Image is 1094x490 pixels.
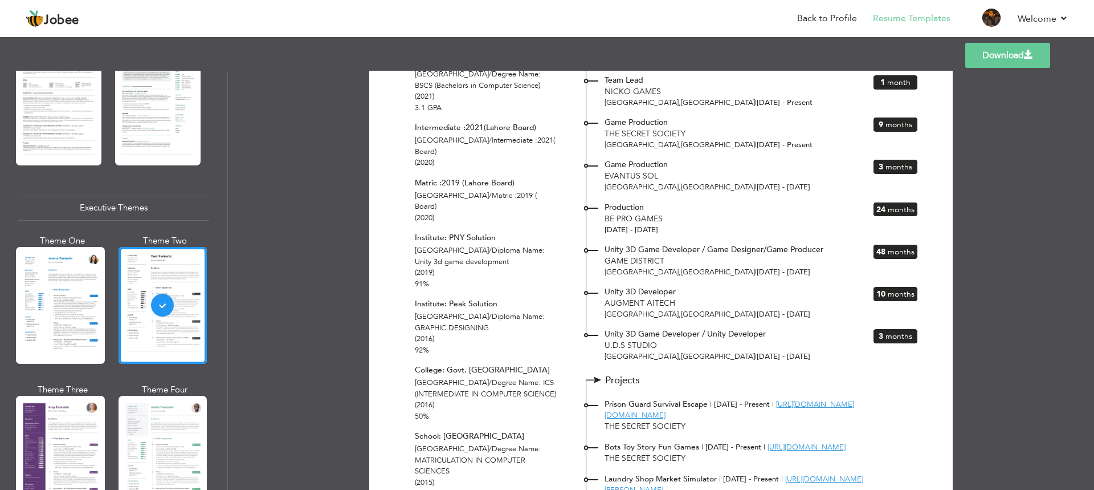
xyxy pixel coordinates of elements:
a: [URL][DOMAIN_NAME] [768,442,846,452]
img: Profile Img [982,9,1001,27]
a: Welcome [1018,12,1068,26]
span: Projects [605,375,701,386]
div: School: [GEOGRAPHIC_DATA] [415,431,556,443]
span: 10 [876,289,885,299]
span: (2016) [415,400,434,410]
span: [GEOGRAPHIC_DATA] [GEOGRAPHIC_DATA] [605,182,755,192]
span: [DATE] - Present [723,474,779,484]
a: [URL][DOMAIN_NAME][DOMAIN_NAME] [605,399,854,420]
span: | [755,182,757,192]
span: 3 [879,331,883,342]
span: | [755,351,757,362]
span: | [781,474,783,484]
span: / [489,69,492,79]
span: 91% [415,279,429,289]
span: / [489,311,492,322]
div: Theme Four [121,384,210,396]
span: The Secret Society [605,421,685,432]
span: Laundry Shop Market Simulator [605,473,717,484]
div: Institute: PNY Solution [415,232,556,244]
span: [GEOGRAPHIC_DATA] Degree Name: ICS (INTERMEDIATE IN COMPUTER SCIENCE) [415,378,556,399]
a: Resume Templates [873,12,950,25]
span: (2015) [415,477,434,488]
span: | [701,442,703,452]
span: Production [605,202,644,213]
span: [GEOGRAPHIC_DATA] [GEOGRAPHIC_DATA] [605,351,755,362]
div: Intermediate :2021(Lahore Board) [415,122,556,134]
span: Months [885,119,912,130]
span: | [719,474,721,484]
span: Months [888,289,915,299]
div: Institute: Peak Solution [415,298,556,310]
span: Month [887,77,911,88]
span: Team Lead [605,75,643,86]
a: Jobee [26,10,79,28]
span: , [679,351,681,362]
span: [GEOGRAPHIC_DATA] Matric :2019 ( Board) [415,191,537,212]
span: 48 [876,246,885,257]
img: jobee.io [26,10,44,28]
span: (2020) [415,157,434,168]
span: Be Pro Games [605,213,663,224]
span: / [489,135,492,145]
span: | [755,98,757,108]
span: , [679,140,681,150]
span: , [679,309,681,319]
span: 3.1 GPA [415,103,442,113]
span: | [755,309,757,319]
span: / [489,191,492,201]
span: [DATE] - [DATE] [605,225,658,235]
a: Back to Profile [797,12,857,25]
span: Unity 3D Game Developer / Game Designer/Game Producer [605,244,823,255]
span: [DATE] - Present [755,140,813,150]
span: [GEOGRAPHIC_DATA] [GEOGRAPHIC_DATA] [605,267,755,277]
span: [DATE] - Present [714,399,770,410]
span: , [679,98,681,108]
span: Bots Toy Story Fun Games [605,442,699,452]
span: 92% [415,345,429,355]
span: [GEOGRAPHIC_DATA] [GEOGRAPHIC_DATA] [605,98,755,108]
span: (2019) [415,268,434,278]
span: | [710,399,712,410]
div: Theme Three [18,384,107,396]
span: Evantus Sol [605,171,658,181]
span: Game District [605,256,664,266]
span: (2021) [415,91,434,102]
div: Theme Two [121,235,210,247]
span: 50% [415,411,429,422]
span: [DATE] - Present [705,442,761,452]
span: | [764,442,765,452]
span: [GEOGRAPHIC_DATA] Intermediate :2021( Board) [415,135,555,157]
span: Months [888,246,915,257]
span: , [679,267,681,277]
span: [DATE] - [DATE] [755,351,810,362]
span: Months [885,331,912,342]
span: Prison Guard Survival Escape [605,399,708,410]
span: [DATE] - [DATE] [755,267,810,277]
span: Months [885,161,912,172]
span: / [489,245,492,256]
span: The Secret Society [605,453,685,464]
span: NICKO GAMES [605,86,661,97]
span: Game Production [605,117,668,128]
span: 9 [879,119,883,130]
span: (2020) [415,213,434,223]
span: Jobee [44,14,79,27]
span: [GEOGRAPHIC_DATA] Diploma Name: Unity 3d game development [415,245,545,267]
span: / [489,378,492,388]
div: Theme One [18,235,107,247]
span: | [772,399,774,410]
span: [DATE] - Present [755,98,813,108]
span: | [755,140,757,150]
span: [GEOGRAPHIC_DATA] [GEOGRAPHIC_DATA] [605,309,755,319]
span: | [755,267,757,277]
span: Augment AiTech [605,298,675,309]
span: [GEOGRAPHIC_DATA] Degree Name: MATRICULATION IN COMPUTER SCIENCES [415,444,541,476]
span: Months [888,204,915,215]
span: 24 [876,204,885,215]
span: Unity 3D Developer [605,286,676,297]
div: College: Govt. [GEOGRAPHIC_DATA] [415,365,556,376]
span: Game Production [605,159,668,170]
span: 1 [880,77,885,88]
span: U.D.S Studio [605,340,657,351]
